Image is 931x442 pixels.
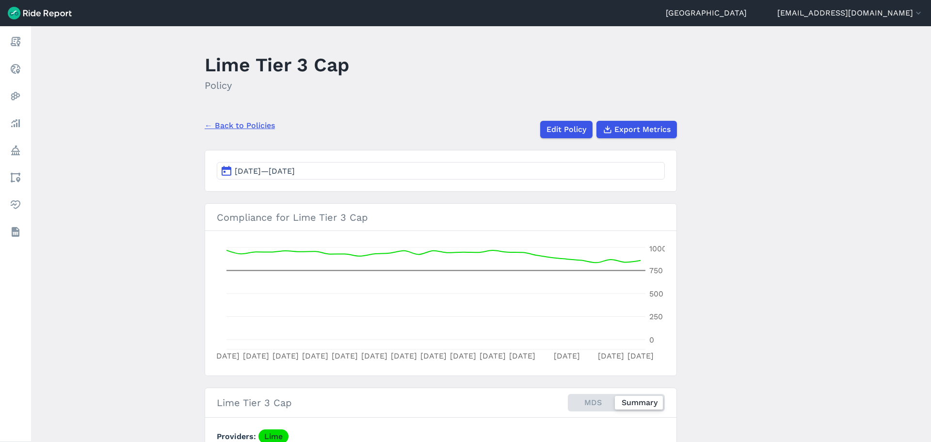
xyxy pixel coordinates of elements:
[480,351,506,360] tspan: [DATE]
[627,351,654,360] tspan: [DATE]
[205,204,676,231] h3: Compliance for Lime Tier 3 Cap
[7,196,24,213] a: Health
[596,121,677,138] button: Export Metrics
[361,351,387,360] tspan: [DATE]
[332,351,358,360] tspan: [DATE]
[7,115,24,132] a: Analyze
[777,7,923,19] button: [EMAIL_ADDRESS][DOMAIN_NAME]
[217,432,258,441] span: Providers
[598,351,624,360] tspan: [DATE]
[391,351,417,360] tspan: [DATE]
[7,223,24,241] a: Datasets
[614,124,671,135] span: Export Metrics
[420,351,447,360] tspan: [DATE]
[649,312,663,321] tspan: 250
[7,169,24,186] a: Areas
[649,335,654,344] tspan: 0
[8,7,72,19] img: Ride Report
[509,351,535,360] tspan: [DATE]
[7,33,24,50] a: Report
[217,162,665,180] button: [DATE]—[DATE]
[235,166,295,176] span: [DATE]—[DATE]
[554,351,580,360] tspan: [DATE]
[205,51,349,78] h1: Lime Tier 3 Cap
[7,87,24,105] a: Heatmaps
[205,78,349,93] h2: Policy
[450,351,476,360] tspan: [DATE]
[540,121,593,138] a: Edit Policy
[649,266,663,275] tspan: 750
[243,351,269,360] tspan: [DATE]
[649,244,667,253] tspan: 1000
[7,142,24,159] a: Policy
[273,351,299,360] tspan: [DATE]
[205,120,275,131] a: ← Back to Policies
[7,60,24,78] a: Realtime
[217,395,292,410] h2: Lime Tier 3 Cap
[666,7,747,19] a: [GEOGRAPHIC_DATA]
[213,351,240,360] tspan: [DATE]
[649,289,663,298] tspan: 500
[302,351,328,360] tspan: [DATE]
